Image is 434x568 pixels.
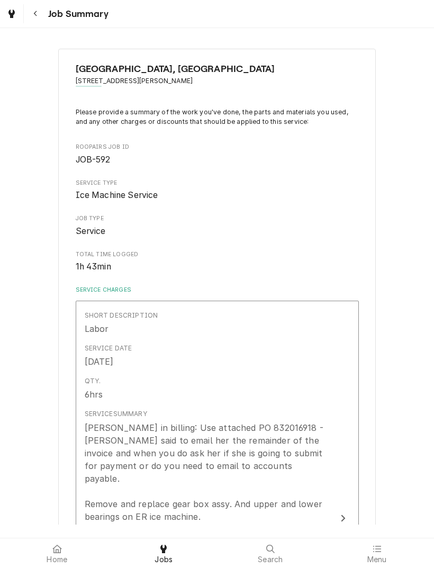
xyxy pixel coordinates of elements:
[26,4,45,23] button: Navigate back
[76,76,359,86] span: Address
[47,555,67,564] span: Home
[76,214,359,237] div: Job Type
[76,154,359,166] span: Roopairs Job ID
[76,214,359,223] span: Job Type
[45,7,108,21] span: Job Summary
[76,62,359,76] span: Name
[85,344,132,353] div: Service Date
[76,143,359,166] div: Roopairs Job ID
[76,62,359,94] div: Client Information
[85,388,103,401] div: 6hrs
[155,555,173,564] span: Jobs
[76,226,106,236] span: Service
[76,189,359,202] span: Service Type
[258,555,283,564] span: Search
[324,540,430,566] a: Menu
[76,250,359,259] span: Total Time Logged
[85,311,158,320] div: Short Description
[76,260,359,273] span: Total Time Logged
[85,322,109,335] div: Labor
[76,225,359,238] span: Job Type
[76,179,359,187] span: Service Type
[367,555,387,564] span: Menu
[76,190,158,200] span: Ice Machine Service
[76,107,359,127] p: Please provide a summary of the work you've done, the parts and materials you used, and any other...
[111,540,217,566] a: Jobs
[4,540,110,566] a: Home
[76,179,359,202] div: Service Type
[85,376,101,386] div: Qty.
[2,4,21,23] a: Go to Jobs
[85,409,147,419] div: Service Summary
[76,286,359,294] label: Service Charges
[218,540,323,566] a: Search
[76,250,359,273] div: Total Time Logged
[76,262,111,272] span: 1h 43min
[85,355,114,368] div: [DATE]
[76,143,359,151] span: Roopairs Job ID
[76,155,111,165] span: JOB-592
